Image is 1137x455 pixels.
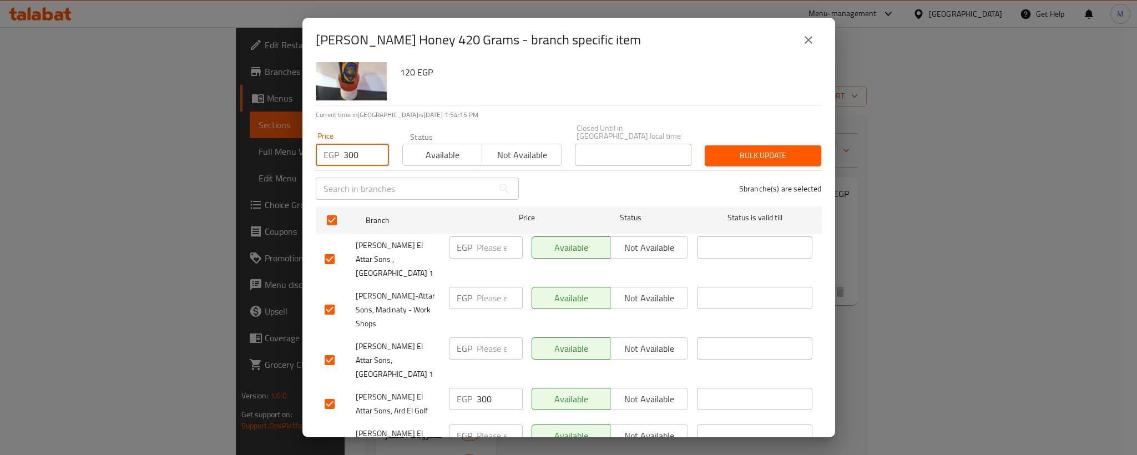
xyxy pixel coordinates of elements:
[615,341,684,357] span: Not available
[537,428,606,444] span: Available
[610,236,689,259] button: Not available
[739,183,822,194] p: 5 branche(s) are selected
[537,341,606,357] span: Available
[482,144,562,166] button: Not available
[610,287,689,309] button: Not available
[356,289,440,331] span: [PERSON_NAME]-Attar Sons, Madinaty - Work Shops
[490,211,564,225] span: Price
[316,29,387,100] img: Elsaleh Marjoram Honey 420 Grams
[477,337,523,360] input: Please enter price
[610,337,689,360] button: Not available
[697,211,812,225] span: Status is valid till
[532,287,610,309] button: Available
[457,342,472,355] p: EGP
[705,145,821,166] button: Bulk update
[457,392,472,406] p: EGP
[615,290,684,306] span: Not available
[610,388,689,410] button: Not available
[366,214,481,228] span: Branch
[402,144,482,166] button: Available
[537,391,606,407] span: Available
[407,147,478,163] span: Available
[457,291,472,305] p: EGP
[532,337,610,360] button: Available
[400,64,813,80] h6: 120 EGP
[477,424,523,447] input: Please enter price
[537,290,606,306] span: Available
[356,340,440,381] span: [PERSON_NAME] El Attar Sons, [GEOGRAPHIC_DATA] 1
[615,240,684,256] span: Not available
[343,144,389,166] input: Please enter price
[316,31,641,49] h2: [PERSON_NAME] Honey 420 Grams - branch specific item
[477,388,523,410] input: Please enter price
[477,287,523,309] input: Please enter price
[356,390,440,418] span: [PERSON_NAME] El Attar Sons, Ard El Golf
[356,239,440,280] span: [PERSON_NAME] El Attar Sons , [GEOGRAPHIC_DATA] 1
[795,27,822,53] button: close
[457,241,472,254] p: EGP
[477,236,523,259] input: Please enter price
[324,148,339,161] p: EGP
[316,110,822,120] p: Current time in [GEOGRAPHIC_DATA] is [DATE] 1:54:15 PM
[532,388,610,410] button: Available
[532,424,610,447] button: Available
[615,391,684,407] span: Not available
[573,211,688,225] span: Status
[396,48,813,62] p: Marjoram flower
[537,240,606,256] span: Available
[487,147,557,163] span: Not available
[610,424,689,447] button: Not available
[714,149,812,163] span: Bulk update
[316,178,493,200] input: Search in branches
[457,429,472,442] p: EGP
[615,428,684,444] span: Not available
[532,236,610,259] button: Available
